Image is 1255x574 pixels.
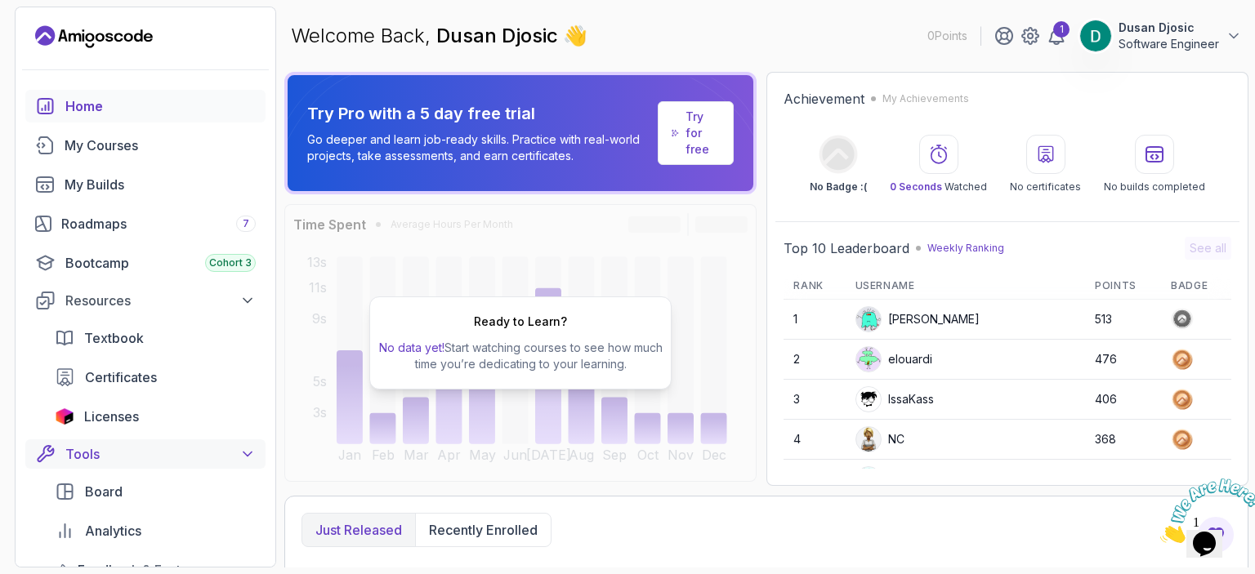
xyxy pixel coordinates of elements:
p: 0 Points [927,28,967,44]
td: 3 [784,380,845,420]
span: 7 [243,217,249,230]
div: [PERSON_NAME] [855,306,980,332]
button: Resources [25,286,266,315]
span: Analytics [85,521,141,541]
a: home [25,90,266,122]
a: builds [25,168,266,201]
span: Textbook [84,328,144,348]
span: Dusan Djosic [436,24,563,47]
td: 368 [1085,420,1161,460]
th: Rank [784,273,845,300]
h2: Ready to Learn? [474,314,567,330]
th: Username [846,273,1086,300]
span: 👋 [563,23,587,49]
p: My Achievements [882,92,969,105]
div: 1 [1053,21,1070,38]
td: 513 [1085,300,1161,340]
a: textbook [45,322,266,354]
p: Dusan Djosic [1119,20,1219,36]
p: Welcome Back, [291,23,587,49]
img: Chat attention grabber [7,7,108,71]
h2: Achievement [784,89,864,109]
img: user profile image [1080,20,1111,51]
div: Tools [65,444,256,464]
a: bootcamp [25,247,266,279]
p: Try Pro with a 5 day free trial [307,102,651,125]
img: user profile image [856,427,881,452]
th: Points [1085,273,1161,300]
button: See all [1185,237,1231,260]
span: Board [85,482,123,501]
p: Recently enrolled [429,520,538,540]
p: No builds completed [1104,180,1205,194]
td: 2 [784,340,845,380]
div: Roadmaps [61,214,256,234]
td: 5 [784,460,845,500]
p: No certificates [1010,180,1081,194]
button: user profile imageDusan DjosicSoftware Engineer [1079,20,1242,52]
span: 0 Seconds [890,180,942,193]
span: 1 [7,7,13,20]
div: Home [65,96,256,116]
a: board [45,475,266,508]
div: Kalpanakakarla [855,466,971,492]
a: licenses [45,400,266,433]
a: Try for free [658,101,734,165]
button: Just released [302,514,415,546]
img: user profile image [856,387,881,412]
td: 1 [784,300,845,340]
th: Badge [1161,273,1231,300]
img: default monster avatar [856,467,881,492]
p: Watched [890,180,987,194]
td: 4 [784,420,845,460]
span: No data yet! [379,340,444,354]
p: Software Engineer [1119,36,1219,52]
div: Resources [65,291,256,310]
button: Tools [25,439,266,469]
a: Landing page [35,24,153,50]
iframe: chat widget [1154,472,1255,550]
span: Licenses [84,407,139,426]
span: Cohort 3 [209,256,252,269]
a: roadmaps [25,207,266,240]
p: Just released [315,520,402,540]
div: NC [855,426,904,452]
img: jetbrains icon [55,408,74,425]
td: 406 [1085,380,1161,420]
a: 1 [1047,26,1066,46]
p: Start watching courses to see how much time you’re dedicating to your learning. [377,340,664,372]
div: IssaKass [855,386,934,412]
div: My Courses [65,136,256,155]
div: Bootcamp [65,253,256,273]
img: default monster avatar [856,307,881,331]
p: Go deeper and learn job-ready skills. Practice with real-world projects, take assessments, and ea... [307,131,651,164]
a: Try for free [686,109,720,158]
button: Recently enrolled [415,514,551,546]
span: Certificates [85,367,157,387]
a: certificates [45,361,266,394]
a: courses [25,129,266,162]
p: No Badge :( [810,180,867,194]
div: elouardi [855,346,932,372]
a: analytics [45,514,266,547]
td: 331 [1085,460,1161,500]
img: default monster avatar [856,347,881,372]
p: Weekly Ranking [927,242,1004,255]
h2: Top 10 Leaderboard [784,238,909,258]
div: My Builds [65,175,256,194]
td: 476 [1085,340,1161,380]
